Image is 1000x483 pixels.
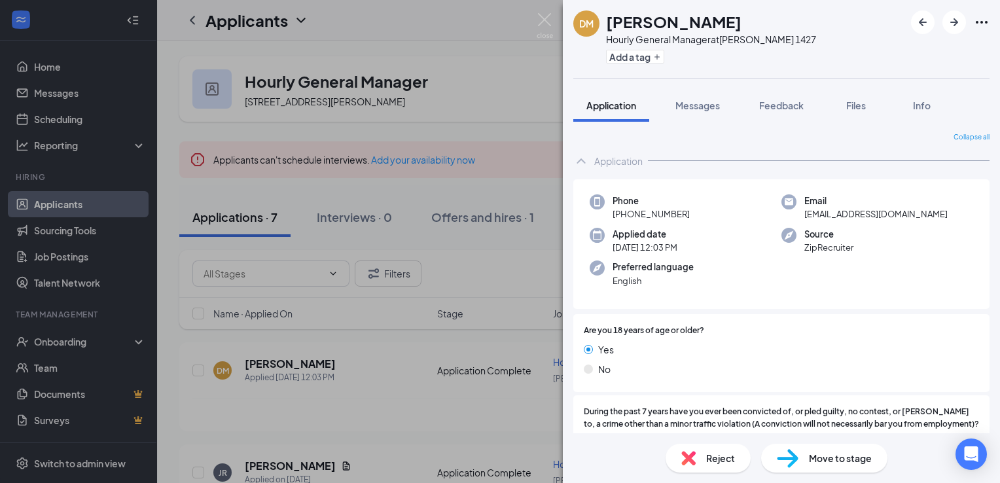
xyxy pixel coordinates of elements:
[942,10,966,34] button: ArrowRight
[946,14,962,30] svg: ArrowRight
[974,14,990,30] svg: Ellipses
[573,153,589,169] svg: ChevronUp
[675,99,720,111] span: Messages
[613,260,694,274] span: Preferred language
[955,438,987,470] div: Open Intercom Messenger
[804,207,948,221] span: [EMAIL_ADDRESS][DOMAIN_NAME]
[846,99,866,111] span: Files
[606,33,816,46] div: Hourly General Manager at [PERSON_NAME] 1427
[584,406,979,431] span: During the past 7 years have you ever been convicted of, or pled guilty, no contest, or [PERSON_N...
[594,154,643,168] div: Application
[584,325,704,337] span: Are you 18 years of age or older?
[606,50,664,63] button: PlusAdd a tag
[706,451,735,465] span: Reject
[915,14,931,30] svg: ArrowLeftNew
[913,99,931,111] span: Info
[804,228,853,241] span: Source
[598,362,611,376] span: No
[954,132,990,143] span: Collapse all
[804,194,948,207] span: Email
[759,99,804,111] span: Feedback
[804,241,853,254] span: ZipRecruiter
[579,17,594,30] div: DM
[653,53,661,61] svg: Plus
[613,228,677,241] span: Applied date
[586,99,636,111] span: Application
[606,10,741,33] h1: [PERSON_NAME]
[613,207,690,221] span: [PHONE_NUMBER]
[613,274,694,287] span: English
[911,10,935,34] button: ArrowLeftNew
[613,241,677,254] span: [DATE] 12:03 PM
[809,451,872,465] span: Move to stage
[598,342,614,357] span: Yes
[613,194,690,207] span: Phone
